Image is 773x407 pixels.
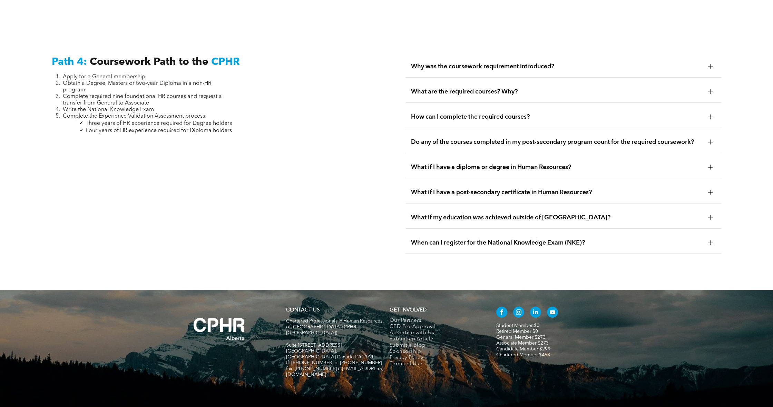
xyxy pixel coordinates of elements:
[90,57,208,67] span: Coursework Path to the
[286,343,342,348] span: Suite [STREET_ADDRESS]
[547,307,558,319] a: youtube
[390,330,482,336] a: Advertise with Us
[286,319,382,335] span: Chartered Professionals in Human Resources of [GEOGRAPHIC_DATA] (CPHR [GEOGRAPHIC_DATA])
[286,366,383,377] span: fax. [PHONE_NUMBER] e:[EMAIL_ADDRESS][DOMAIN_NAME]
[496,329,538,334] a: Retired Member $0
[411,163,702,171] span: What if I have a diploma or degree in Human Resources?
[496,335,546,340] a: General Member $273
[390,343,482,349] a: Submit a Blog
[411,189,702,196] span: What if I have a post-secondary certificate in Human Resources?
[390,349,482,355] a: Sponsorship
[411,63,702,70] span: Why was the coursework requirement introduced?
[86,121,232,126] span: Three years of HR experience required for Degree holders
[496,323,539,328] a: Student Member $0
[390,318,482,324] a: Our Partners
[63,94,222,106] span: Complete required nine foundational HR courses and request a transfer from General to Associate
[513,307,524,319] a: instagram
[390,324,482,330] a: CPD Pre-Approval
[411,239,702,247] span: When can I register for the National Knowledge Exam (NKE)?
[286,349,374,359] span: [GEOGRAPHIC_DATA], [GEOGRAPHIC_DATA] Canada T2G 1A1
[530,307,541,319] a: linkedin
[496,347,550,351] a: Candidate Member $299
[286,360,382,365] span: tf. [PHONE_NUMBER] p. [PHONE_NUMBER]
[411,138,702,146] span: Do any of the courses completed in my post-secondary program count for the required coursework?
[63,113,207,119] span: Complete the Experience Validation Assessment process:
[496,307,507,319] a: facebook
[63,107,154,112] span: Write the National Knowledge Exam
[86,128,232,133] span: Four years of HR experience required for Diploma holders
[496,341,549,346] a: Associate Member $273
[211,57,240,67] span: CPHR
[411,88,702,96] span: What are the required courses? Why?
[52,57,87,67] span: Path 4:
[496,353,550,357] a: Chartered Member $453
[179,304,259,354] img: A white background with a few lines on it
[411,214,702,221] span: What if my education was achieved outside of [GEOGRAPHIC_DATA]?
[390,308,427,313] span: GET INVOLVED
[63,81,212,93] span: Obtain a Degree, Masters or two-year Diploma in a non-HR program
[286,308,320,313] a: CONTACT US
[390,355,482,361] a: Privacy Policy
[63,74,145,80] span: Apply for a General membership
[390,336,482,343] a: Submit an Article
[411,113,702,121] span: How can I complete the required courses?
[390,361,482,367] a: Terms of Use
